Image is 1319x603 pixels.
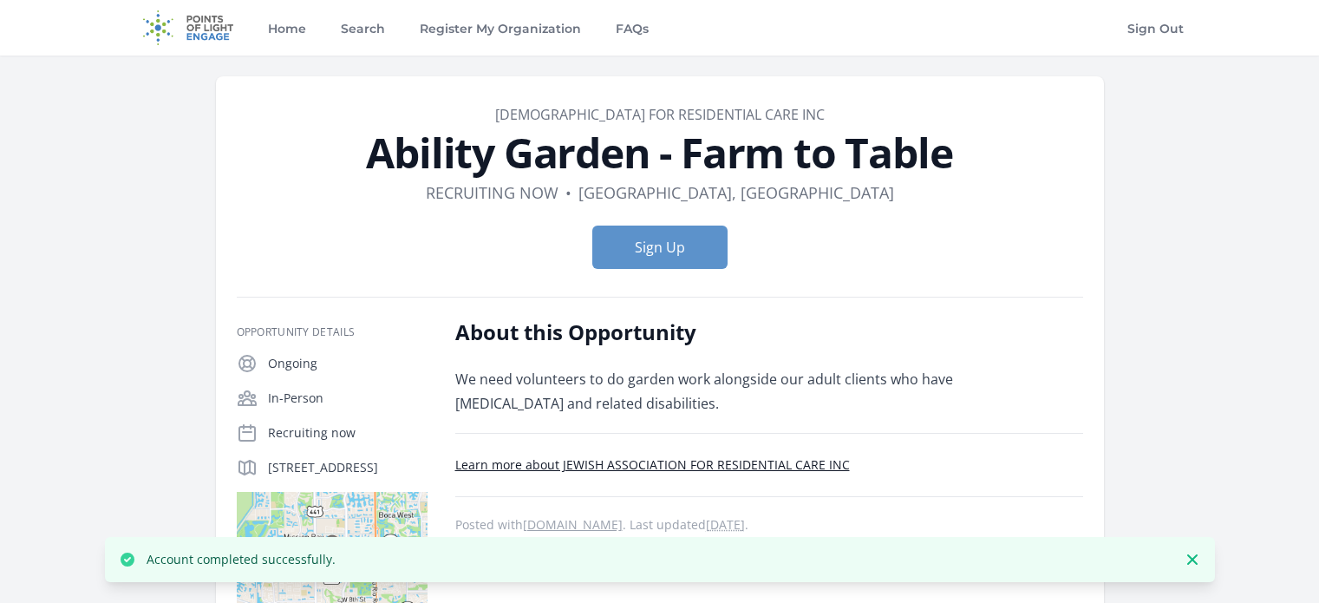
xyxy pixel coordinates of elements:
h3: Opportunity Details [237,325,428,339]
p: [STREET_ADDRESS] [268,459,428,476]
p: In-Person [268,390,428,407]
dd: Recruiting now [426,180,558,205]
a: Learn more about JEWISH ASSOCIATION FOR RESIDENTIAL CARE INC [455,456,850,473]
p: Recruiting now [268,424,428,442]
p: Account completed successfully. [147,551,336,568]
dd: [GEOGRAPHIC_DATA], [GEOGRAPHIC_DATA] [578,180,894,205]
button: Sign Up [592,226,728,269]
button: Dismiss [1179,546,1206,574]
h2: About this Opportunity [455,318,963,346]
h1: Ability Garden - Farm to Table [237,132,1083,174]
p: Ongoing [268,355,428,372]
div: • [565,180,571,205]
a: [DEMOGRAPHIC_DATA] FOR RESIDENTIAL CARE INC [495,105,825,124]
p: We need volunteers to do garden work alongside our adult clients who have [MEDICAL_DATA] and rela... [455,367,963,416]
